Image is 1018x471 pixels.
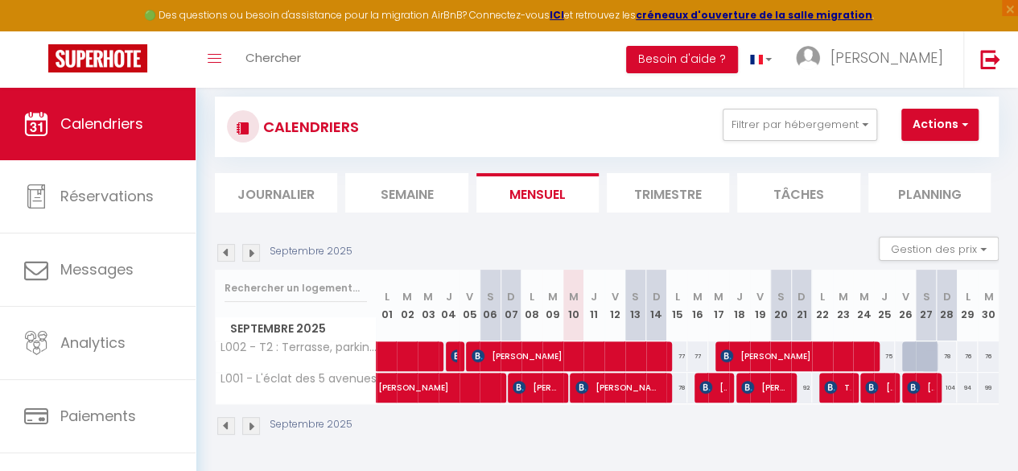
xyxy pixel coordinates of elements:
[13,6,61,55] button: Ouvrir le widget de chat LiveChat
[965,289,970,304] abbr: L
[632,289,639,304] abbr: S
[756,289,764,304] abbr: V
[736,289,743,304] abbr: J
[942,289,950,304] abbr: D
[542,270,563,341] th: 09
[720,341,868,371] span: [PERSON_NAME]
[218,373,377,385] span: L001 - L'éclat des 5 avenues
[460,270,480,341] th: 05
[563,270,584,341] th: 10
[225,274,367,303] input: Rechercher un logement...
[568,289,578,304] abbr: M
[446,289,452,304] abbr: J
[777,289,785,304] abbr: S
[922,289,929,304] abbr: S
[879,237,999,261] button: Gestion des prix
[378,364,600,395] span: [PERSON_NAME]
[881,289,888,304] abbr: J
[377,270,398,341] th: 01
[530,289,534,304] abbr: L
[957,341,978,371] div: 76
[957,373,978,403] div: 94
[384,289,389,304] abbr: L
[513,372,559,403] span: [PERSON_NAME]
[487,289,494,304] abbr: S
[548,289,558,304] abbr: M
[674,289,679,304] abbr: L
[418,270,439,341] th: 03
[693,289,703,304] abbr: M
[591,289,597,304] abbr: J
[937,341,958,371] div: 78
[625,270,646,341] th: 13
[259,109,359,145] h3: CALENDRIERS
[397,270,418,341] th: 02
[784,31,963,88] a: ... [PERSON_NAME]
[708,270,729,341] th: 17
[423,289,433,304] abbr: M
[895,270,916,341] th: 26
[215,173,337,213] li: Journalier
[687,270,708,341] th: 16
[451,341,457,371] span: [PERSON_NAME]
[402,289,412,304] abbr: M
[770,270,791,341] th: 20
[901,109,979,141] button: Actions
[714,289,723,304] abbr: M
[60,114,143,134] span: Calendriers
[833,270,854,341] th: 23
[824,372,851,403] span: Thi [PERSON_NAME]
[507,289,515,304] abbr: D
[233,31,313,88] a: Chercher
[737,173,859,213] li: Tâches
[653,289,661,304] abbr: D
[830,48,943,68] span: [PERSON_NAME]
[245,49,301,66] span: Chercher
[868,173,991,213] li: Planning
[791,373,812,403] div: 92
[853,270,874,341] th: 24
[865,372,892,403] span: [PERSON_NAME] POINT
[646,270,667,341] th: 14
[216,317,376,341] span: Septembre 2025
[978,341,999,371] div: 76
[48,44,147,72] img: Super Booking
[798,289,806,304] abbr: D
[820,289,825,304] abbr: L
[983,289,993,304] abbr: M
[472,341,659,371] span: [PERSON_NAME]
[723,109,877,141] button: Filtrer par hébergement
[575,372,662,403] span: [PERSON_NAME]
[874,270,895,341] th: 25
[521,270,542,341] th: 08
[611,289,618,304] abbr: V
[839,289,848,304] abbr: M
[699,372,726,403] span: [PERSON_NAME]-MAGNET
[270,244,352,259] p: Septembre 2025
[60,186,154,206] span: Réservations
[957,270,978,341] th: 29
[60,259,134,279] span: Messages
[550,8,564,22] a: ICI
[791,270,812,341] th: 21
[439,270,460,341] th: 04
[687,341,708,371] div: 77
[937,373,958,403] div: 104
[729,270,750,341] th: 18
[218,341,379,353] span: L002 - T2 : Terrasse, parking gratuit, à 2 mns du port
[607,173,729,213] li: Trimestre
[626,46,738,73] button: Besoin d'aide ?
[874,341,895,371] div: 75
[741,372,788,403] span: [PERSON_NAME]
[636,8,872,22] a: créneaux d'ouverture de la salle migration
[476,173,599,213] li: Mensuel
[583,270,604,341] th: 11
[901,289,909,304] abbr: V
[370,373,391,403] a: [PERSON_NAME]
[796,46,820,70] img: ...
[978,373,999,403] div: 99
[666,341,687,371] div: 77
[937,270,958,341] th: 28
[812,270,833,341] th: 22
